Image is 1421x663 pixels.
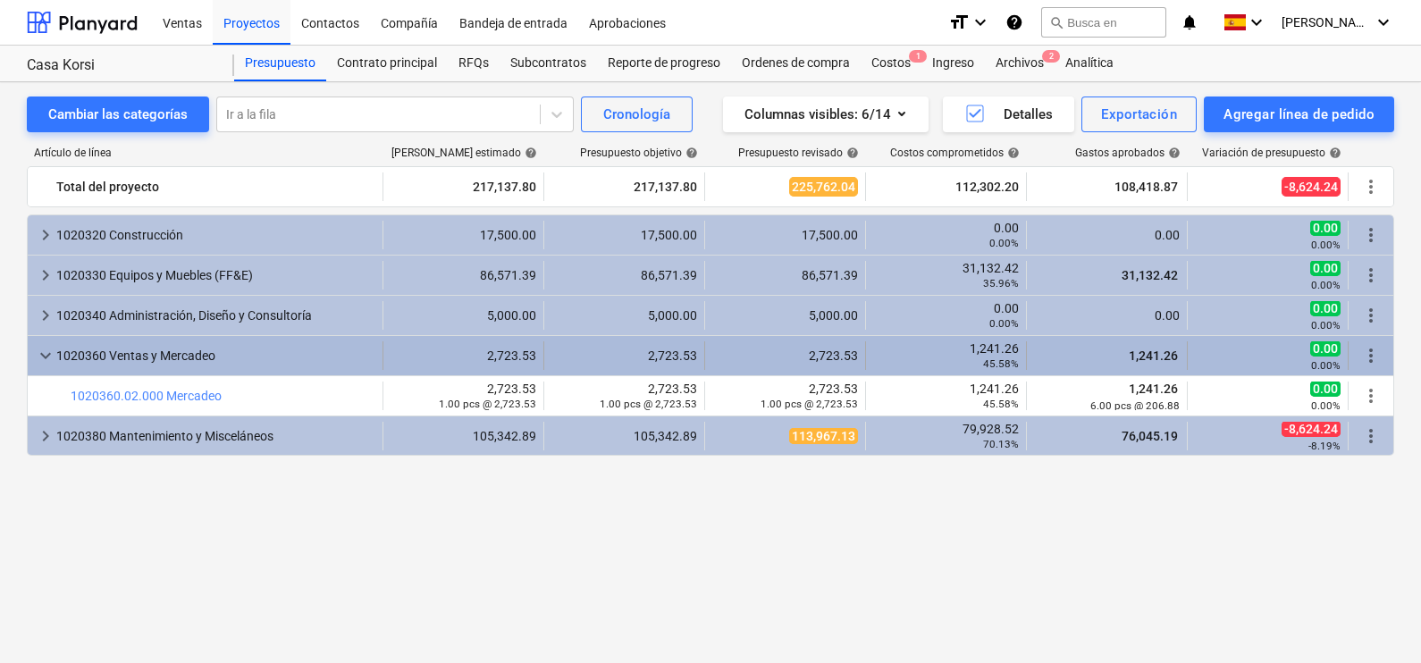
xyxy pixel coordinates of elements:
span: help [1165,147,1181,159]
div: 112,302.20 [873,172,1019,201]
span: help [1325,147,1341,159]
span: Mas acciones [1360,425,1382,447]
button: Cronología [581,97,693,132]
i: keyboard_arrow_down [1246,12,1267,33]
span: 0.00 [1310,260,1341,276]
div: Agregar línea de pedido [1223,103,1375,126]
button: Columnas visibles:6/14 [723,97,929,132]
button: Cambiar las categorías [27,97,209,132]
div: 1020340 Administración, Diseño y Consultoría [56,301,375,330]
div: 217,137.80 [551,172,697,201]
a: RFQs [448,46,500,81]
i: format_size [948,12,970,33]
a: Presupuesto [234,46,326,81]
i: keyboard_arrow_down [970,12,991,33]
div: 86,571.39 [391,268,536,282]
div: 217,137.80 [391,172,536,201]
small: 1.00 pcs @ 2,723.53 [761,398,858,410]
span: help [682,147,698,159]
span: Mas acciones [1360,224,1382,246]
a: Ingreso [921,46,985,81]
span: help [521,147,537,159]
small: 45.58% [983,398,1019,410]
div: 1,241.26 [873,382,1019,410]
span: keyboard_arrow_right [35,224,56,246]
small: 0.00% [989,317,1019,330]
small: 0.00% [1311,279,1341,291]
span: 1,241.26 [1127,348,1180,363]
div: 105,342.89 [551,429,697,443]
div: 2,723.53 [391,382,536,410]
span: -8,624.24 [1282,177,1341,197]
span: search [1049,15,1064,29]
div: 2,723.53 [712,382,858,410]
span: keyboard_arrow_right [35,305,56,326]
a: Reporte de progreso [597,46,731,81]
div: 2,723.53 [391,348,536,363]
span: Mas acciones [1360,345,1382,366]
div: Columnas visibles : 6/14 [744,103,907,126]
span: keyboard_arrow_right [35,264,56,286]
div: Exportación [1101,103,1177,126]
div: Archivos [985,46,1055,81]
div: 0.00 [1034,228,1180,242]
div: 86,571.39 [551,268,697,282]
button: Agregar línea de pedido [1204,97,1394,132]
div: Costos [861,46,921,81]
span: 2 [1042,50,1060,63]
div: Artículo de línea [27,147,384,159]
span: help [843,147,859,159]
small: 45.58% [983,357,1019,370]
div: Detalles [964,103,1053,126]
small: 0.00% [1311,359,1341,372]
span: 113,967.13 [789,428,858,444]
div: 1020380 Mantenimiento y Misceláneos [56,422,375,450]
a: 1020360.02.000 Mercadeo [71,389,222,403]
button: Detalles [943,97,1074,132]
span: Mas acciones [1360,385,1382,407]
div: Presupuesto revisado [738,147,859,159]
div: 2,723.53 [551,382,697,410]
div: 17,500.00 [391,228,536,242]
div: Cronología [603,103,670,126]
span: 31,132.42 [1120,268,1180,282]
a: Costos1 [861,46,921,81]
a: Archivos2 [985,46,1055,81]
div: 5,000.00 [391,308,536,323]
small: 0.00% [989,237,1019,249]
div: Contrato principal [326,46,448,81]
small: 1.00 pcs @ 2,723.53 [439,398,536,410]
div: Presupuesto objetivo [580,147,698,159]
div: Casa Korsi [27,56,213,75]
span: 108,418.87 [1113,178,1180,196]
div: Analítica [1055,46,1124,81]
div: 86,571.39 [712,268,858,282]
span: 0.00 [1310,220,1341,236]
small: 0.00% [1311,239,1341,251]
div: 5,000.00 [551,308,697,323]
span: -8,624.24 [1282,421,1341,437]
div: 2,723.53 [551,348,697,363]
span: [PERSON_NAME] [1282,15,1371,29]
div: Variación de presupuesto [1202,147,1341,159]
small: 0.00% [1311,399,1341,412]
div: [PERSON_NAME] estimado [391,147,537,159]
small: -8.19% [1308,440,1341,452]
div: 105,342.89 [391,429,536,443]
div: Gastos aprobados [1075,147,1181,159]
div: 1020330 Equipos y Muebles (FF&E) [56,261,375,290]
a: Ordenes de compra [731,46,861,81]
a: Subcontratos [500,46,597,81]
div: 79,928.52 [873,422,1019,450]
span: 1,241.26 [1127,382,1180,396]
i: keyboard_arrow_down [1373,12,1394,33]
div: 5,000.00 [712,308,858,323]
span: help [1004,147,1020,159]
small: 6.00 pcs @ 206.88 [1090,399,1180,412]
div: 17,500.00 [712,228,858,242]
span: 225,762.04 [789,177,858,197]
